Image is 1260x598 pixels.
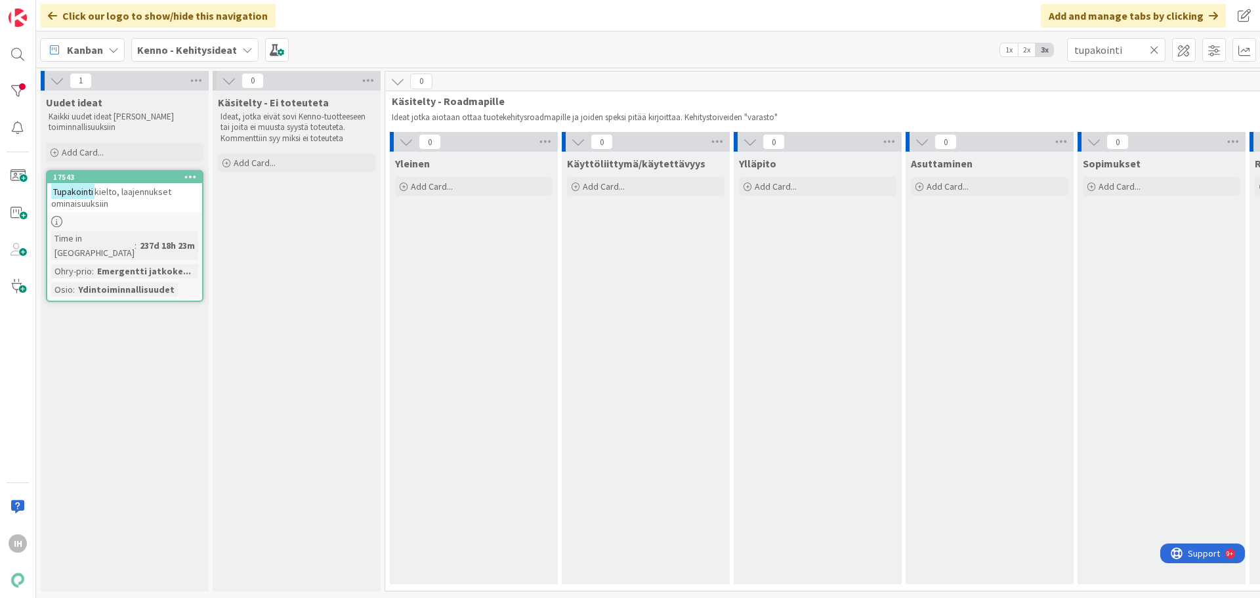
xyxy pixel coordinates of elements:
[40,4,276,28] div: Click our logo to show/hide this navigation
[1099,181,1141,192] span: Add Card...
[51,184,94,199] mark: Tupakointi
[1000,43,1018,56] span: 1x
[9,534,27,553] div: IH
[220,112,373,144] p: Ideat, jotka eivät sovi Kenno-tuotteeseen tai joita ei muusta syystä toteuteta. Kommenttiin syy m...
[934,134,957,150] span: 0
[51,186,171,209] span: kielto, laajennukset ominaisuuksiin
[49,112,201,133] p: Kaikki uudet ideat [PERSON_NAME] toiminnallisuuksiin
[218,96,329,109] span: Käsitelty - Ei toteuteta
[241,73,264,89] span: 0
[62,146,104,158] span: Add Card...
[9,571,27,589] img: avatar
[419,134,441,150] span: 0
[92,264,94,278] span: :
[1106,134,1129,150] span: 0
[53,173,202,182] div: 17543
[75,282,178,297] div: Ydintoiminnallisuudet
[51,231,135,260] div: Time in [GEOGRAPHIC_DATA]
[567,157,705,170] span: Käyttöliittymä/käytettävyys
[755,181,797,192] span: Add Card...
[1083,157,1141,170] span: Sopimukset
[70,73,92,89] span: 1
[1067,38,1165,62] input: Quick Filter...
[234,157,276,169] span: Add Card...
[46,96,102,109] span: Uudet ideat
[411,181,453,192] span: Add Card...
[583,181,625,192] span: Add Card...
[911,157,973,170] span: Asuttaminen
[1018,43,1036,56] span: 2x
[73,282,75,297] span: :
[67,42,103,58] span: Kanban
[66,5,73,16] div: 9+
[739,157,776,170] span: Ylläpito
[927,181,969,192] span: Add Card...
[136,238,198,253] div: 237d 18h 23m
[28,2,60,18] span: Support
[1036,43,1053,56] span: 3x
[395,157,430,170] span: Yleinen
[9,9,27,27] img: Visit kanbanzone.com
[47,171,202,212] div: 17543Tupakointikielto, laajennukset ominaisuuksiin
[591,134,613,150] span: 0
[1041,4,1226,28] div: Add and manage tabs by clicking
[46,170,203,302] a: 17543Tupakointikielto, laajennukset ominaisuuksiinTime in [GEOGRAPHIC_DATA]:237d 18h 23mOhry-prio...
[135,238,136,253] span: :
[137,43,237,56] b: Kenno - Kehitysideat
[763,134,785,150] span: 0
[51,264,92,278] div: Ohry-prio
[47,171,202,183] div: 17543
[51,282,73,297] div: Osio
[94,264,194,278] div: Emergentti jatkoke...
[410,74,432,89] span: 0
